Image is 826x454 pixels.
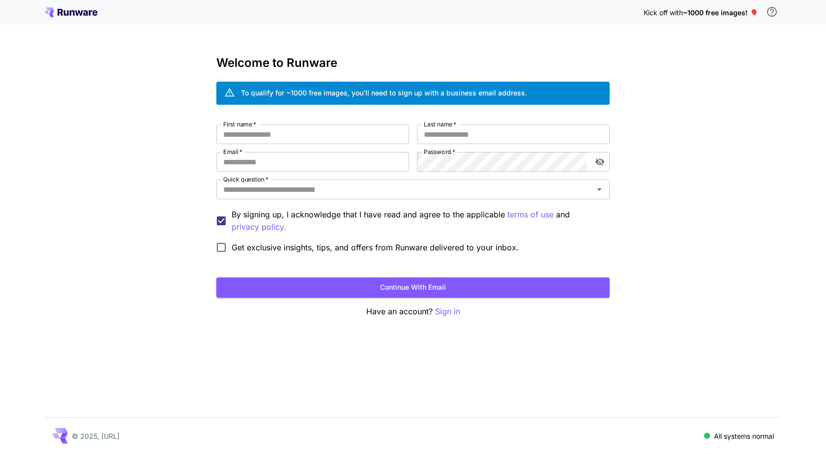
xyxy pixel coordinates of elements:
[216,305,610,318] p: Have an account?
[435,305,460,318] button: Sign in
[232,242,519,253] span: Get exclusive insights, tips, and offers from Runware delivered to your inbox.
[223,120,256,128] label: First name
[223,148,242,156] label: Email
[216,277,610,298] button: Continue with email
[424,120,456,128] label: Last name
[424,148,455,156] label: Password
[507,209,554,221] p: terms of use
[72,431,119,441] p: © 2025, [URL]
[762,2,782,22] button: In order to qualify for free credit, you need to sign up with a business email address and click ...
[714,431,774,441] p: All systems normal
[223,175,268,183] label: Quick question
[232,209,602,233] p: By signing up, I acknowledge that I have read and agree to the applicable and
[683,8,758,17] span: ~1000 free images! 🎈
[241,88,527,98] div: To qualify for ~1000 free images, you’ll need to sign up with a business email address.
[592,182,606,196] button: Open
[232,221,286,233] p: privacy policy.
[216,56,610,70] h3: Welcome to Runware
[591,153,609,171] button: toggle password visibility
[644,8,683,17] span: Kick off with
[507,209,554,221] button: By signing up, I acknowledge that I have read and agree to the applicable and privacy policy.
[232,221,286,233] button: By signing up, I acknowledge that I have read and agree to the applicable terms of use and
